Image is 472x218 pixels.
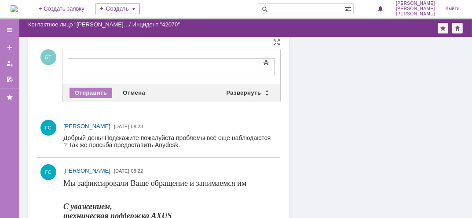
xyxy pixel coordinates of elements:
div: Добавить в избранное [438,23,448,33]
div: Создать [95,4,140,14]
div: Инцидент "42070" [132,21,180,28]
a: Мои согласования [3,72,17,86]
span: 08:22 [131,168,143,174]
a: Мои заявки [3,56,17,70]
img: logo [11,5,18,12]
span: Расширенный поиск [344,4,353,12]
div: / [28,21,132,28]
span: [DATE] [114,124,129,129]
span: [DATE] [114,168,129,174]
span: [PERSON_NAME] [396,1,435,6]
span: [PERSON_NAME] [396,11,435,17]
a: Перейти на домашнюю страницу [11,5,18,12]
span: 08:23 [131,124,143,129]
span: [PERSON_NAME] [396,6,435,11]
a: Создать заявку [3,41,17,55]
a: Контактное лицо "[PERSON_NAME]… [28,21,129,28]
span: Показать панель инструментов [261,57,271,68]
a: [PERSON_NAME] [63,122,110,131]
div: Сделать домашней страницей [452,23,463,33]
span: [PERSON_NAME] [63,167,110,174]
span: [PERSON_NAME] [63,123,110,129]
span: БТ [40,49,56,65]
a: [PERSON_NAME] [63,166,110,175]
div: На всю страницу [273,39,280,46]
